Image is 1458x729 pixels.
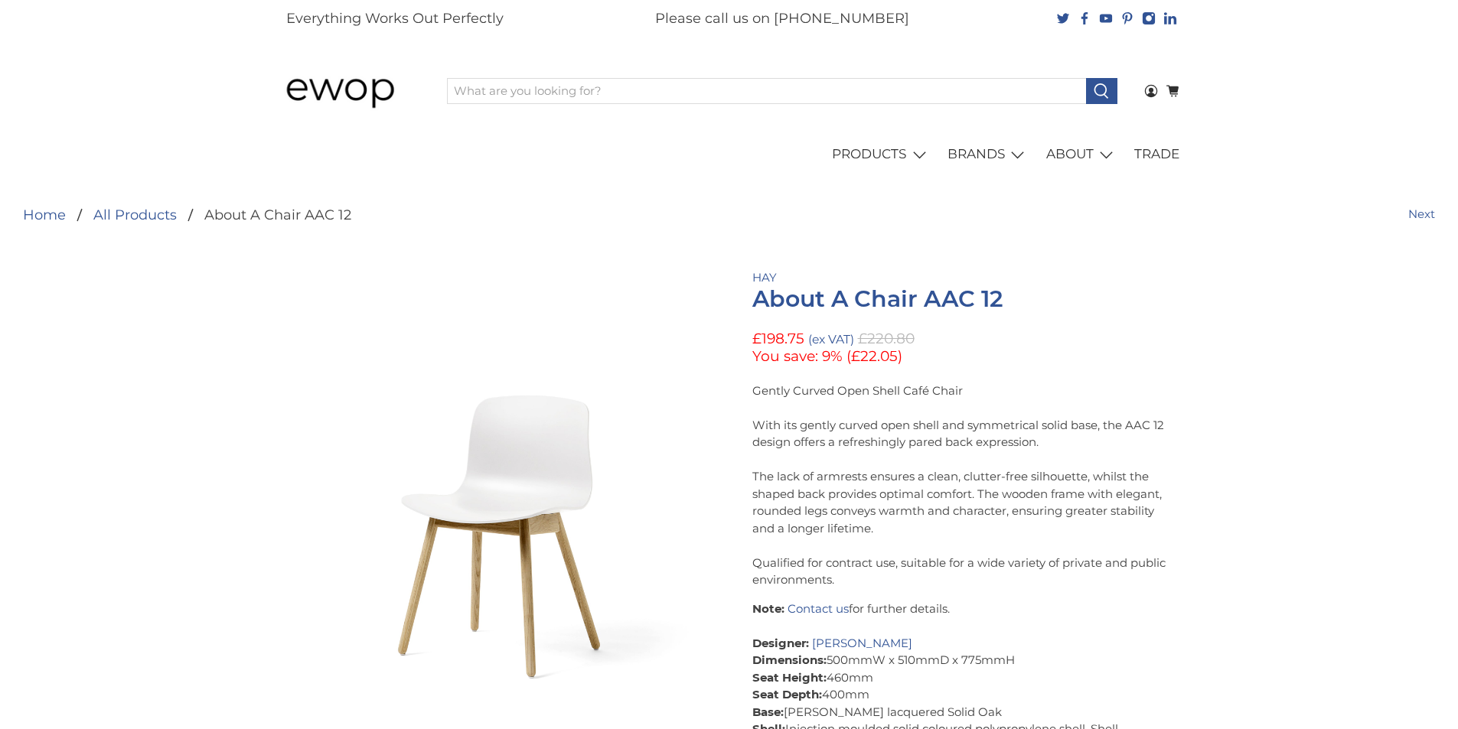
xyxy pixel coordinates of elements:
[858,330,915,347] span: £220.80
[23,208,351,222] nav: breadcrumbs
[752,705,784,719] strong: Base:
[23,208,66,222] a: Home
[812,636,912,650] a: [PERSON_NAME]
[93,208,177,222] a: All Products
[270,133,1189,176] nav: main navigation
[788,601,849,616] a: Contact us
[752,330,804,347] span: £198.75
[655,8,909,29] p: Please call us on [PHONE_NUMBER]
[849,601,950,616] span: for further details.
[851,347,898,365] span: £22.05
[752,653,827,667] strong: Dimensions:
[286,8,504,29] p: Everything Works Out Perfectly
[824,133,939,176] a: PRODUCTS
[177,208,351,222] li: About A Chair AAC 12
[752,687,822,701] strong: Seat Depth:
[752,601,784,616] strong: Note:
[752,347,1166,365] span: You save: 9% ( )
[447,78,1087,104] input: What are you looking for?
[752,270,777,285] a: HAY
[752,382,1166,589] p: Gently Curved Open Shell Café Chair With its gently curved open shell and symmetrical solid base,...
[752,286,1166,312] h1: About A Chair AAC 12
[1126,133,1189,176] a: TRADE
[808,332,854,347] small: (ex VAT)
[752,670,827,685] strong: Seat Height:
[1408,206,1435,223] a: Next
[939,133,1038,176] a: BRANDS
[293,269,706,682] img: HAY About A Chair AAC12 White Chair with Matt Lacquered Solid Oak Frame
[1037,133,1126,176] a: ABOUT
[752,636,809,650] strong: Designer:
